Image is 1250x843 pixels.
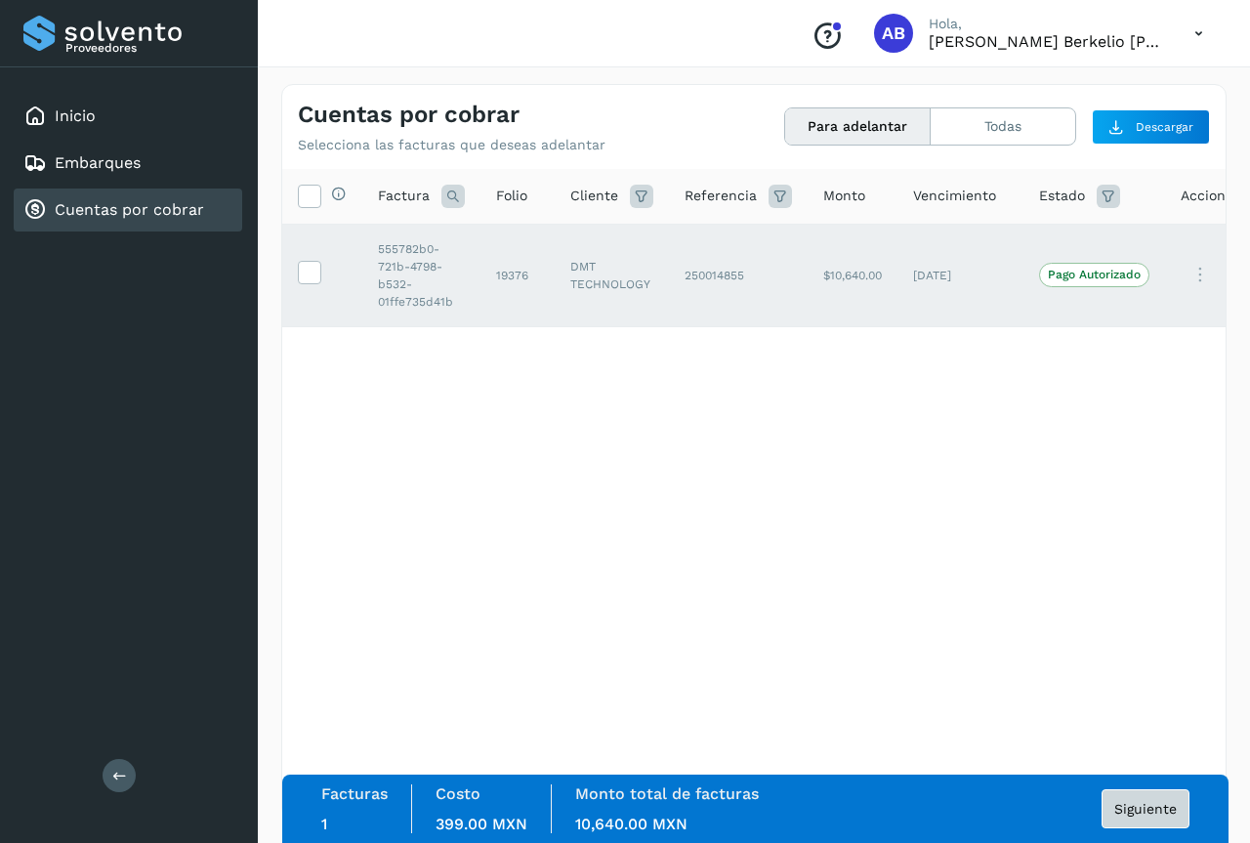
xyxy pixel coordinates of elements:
[823,186,865,206] span: Monto
[1114,802,1177,816] span: Siguiente
[785,108,931,145] button: Para adelantar
[808,224,897,326] td: $10,640.00
[931,108,1075,145] button: Todas
[685,186,757,206] span: Referencia
[575,784,759,803] label: Monto total de facturas
[480,224,555,326] td: 19376
[1136,118,1193,136] span: Descargar
[321,815,327,833] span: 1
[913,186,996,206] span: Vencimiento
[14,95,242,138] div: Inicio
[496,186,527,206] span: Folio
[575,815,687,833] span: 10,640.00 MXN
[436,784,480,803] label: Costo
[55,153,141,172] a: Embarques
[1102,789,1189,828] button: Siguiente
[929,16,1163,32] p: Hola,
[897,224,1023,326] td: [DATE]
[570,186,618,206] span: Cliente
[362,224,480,326] td: 555782b0-721b-4798-b532-01ffe735d41b
[929,32,1163,51] p: Arturo Berkelio Martinez Hernández
[378,186,430,206] span: Factura
[65,41,234,55] p: Proveedores
[1039,186,1085,206] span: Estado
[436,815,527,833] span: 399.00 MXN
[14,142,242,185] div: Embarques
[1048,268,1141,281] p: Pago Autorizado
[55,200,204,219] a: Cuentas por cobrar
[55,106,96,125] a: Inicio
[321,784,388,803] label: Facturas
[555,224,669,326] td: DMT TECHNOLOGY
[298,101,520,129] h4: Cuentas por cobrar
[1181,186,1240,206] span: Acciones
[669,224,808,326] td: 250014855
[1092,109,1210,145] button: Descargar
[14,189,242,232] div: Cuentas por cobrar
[298,137,605,153] p: Selecciona las facturas que deseas adelantar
